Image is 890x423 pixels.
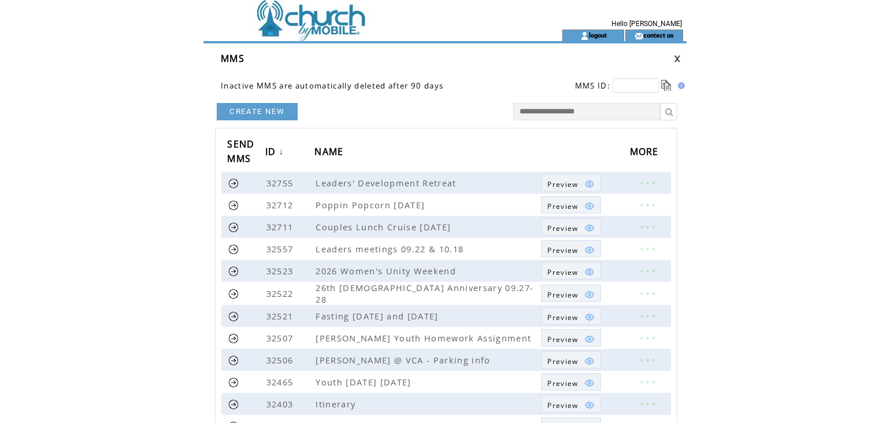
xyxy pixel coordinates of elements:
span: Show MMS preview [547,201,578,211]
span: ID [265,142,279,164]
img: eye.png [584,334,595,344]
span: SEND MMS [227,135,254,171]
span: MMS ID: [575,80,610,91]
img: eye.png [584,245,595,255]
a: contact us [643,31,674,39]
img: eye.png [584,356,595,366]
span: Show MMS preview [547,378,578,388]
img: eye.png [584,312,595,322]
img: eye.png [584,400,595,410]
img: help.gif [674,82,685,89]
a: ID↓ [265,142,287,163]
img: eye.png [584,223,595,233]
span: MMS [221,52,244,65]
span: 32712 [266,199,296,211]
span: Show MMS preview [547,179,578,189]
span: [PERSON_NAME] @ VCA - Parking info [316,354,493,366]
span: NAME [314,142,346,164]
a: NAME [314,142,349,163]
a: logout [589,31,607,39]
span: 32403 [266,398,296,410]
span: 32507 [266,332,296,344]
span: 26th [DEMOGRAPHIC_DATA] Anniversary 09.27-28 [316,282,533,305]
img: contact_us_icon.gif [635,31,643,41]
a: Preview [541,218,600,236]
a: Preview [541,373,600,391]
span: Show MMS preview [547,400,578,410]
span: 32557 [266,243,296,255]
img: eye.png [584,179,595,189]
a: Preview [541,307,600,325]
span: Couples Lunch Cruise [DATE] [316,221,454,233]
span: 32711 [266,221,296,233]
span: 32523 [266,265,296,277]
span: Hello [PERSON_NAME] [611,20,682,28]
span: 32521 [266,310,296,322]
span: 2026 Women's Unity Weekend [316,265,459,277]
span: [PERSON_NAME] Youth Homework Assignment [316,332,534,344]
span: Show MMS preview [547,312,578,322]
span: 32506 [266,354,296,366]
span: Inactive MMS are automatically deleted after 90 days [221,80,443,91]
span: Fasting [DATE] and [DATE] [316,310,441,322]
span: Show MMS preview [547,245,578,255]
span: Youth [DATE] [DATE] [316,376,414,388]
span: Show MMS preview [547,223,578,233]
span: 32755 [266,177,296,189]
a: Preview [541,262,600,279]
span: Show MMS preview [547,356,578,366]
span: Itinerary [316,398,358,410]
a: Preview [541,285,600,302]
img: eye.png [584,289,595,300]
span: Leaders meetings 09.22 & 10.18 [316,243,466,255]
a: Preview [541,174,600,192]
span: 32465 [266,376,296,388]
a: Preview [541,329,600,347]
a: CREATE NEW [217,103,298,120]
a: Preview [541,351,600,369]
span: Poppin Popcorn [DATE] [316,199,428,211]
span: Show MMS preview [547,290,578,300]
img: account_icon.gif [580,31,589,41]
img: eye.png [584,201,595,211]
span: Show MMS preview [547,334,578,344]
a: Preview [541,196,600,214]
span: 32522 [266,288,296,299]
img: eye.png [584,267,595,277]
span: Show MMS preview [547,267,578,277]
span: MORE [630,142,662,164]
img: eye.png [584,378,595,388]
a: Preview [541,395,600,413]
a: Preview [541,240,600,258]
span: Leaders' Development Retreat [316,177,459,189]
